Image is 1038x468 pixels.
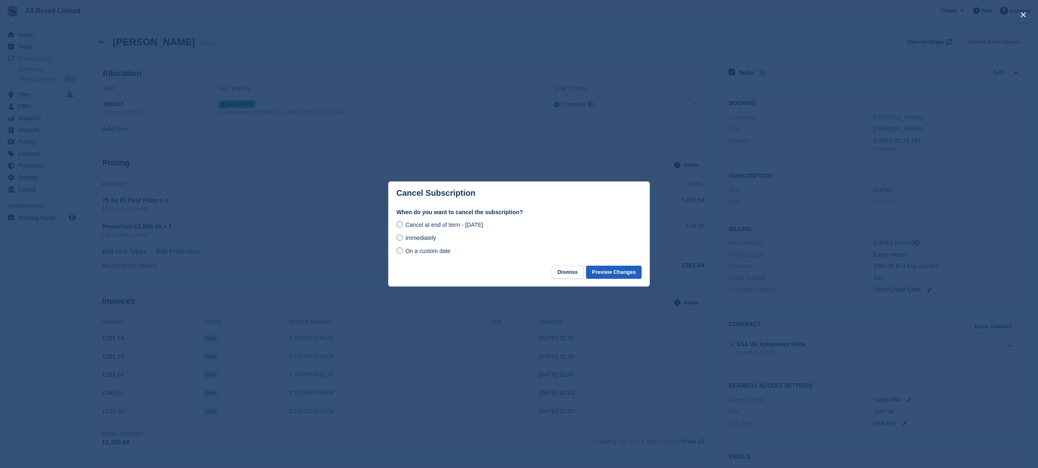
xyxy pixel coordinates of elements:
[396,247,403,254] input: On a custom date
[1017,8,1030,21] button: close
[396,188,475,198] p: Cancel Subscription
[405,222,483,228] span: Cancel at end of term - [DATE]
[396,234,403,241] input: Immediately
[552,266,584,279] button: Dismiss
[586,266,642,279] button: Preview Changes
[405,248,451,254] span: On a custom date
[396,221,403,228] input: Cancel at end of term - [DATE]
[396,208,642,217] label: When do you want to cancel the subscription?
[405,235,436,241] span: Immediately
